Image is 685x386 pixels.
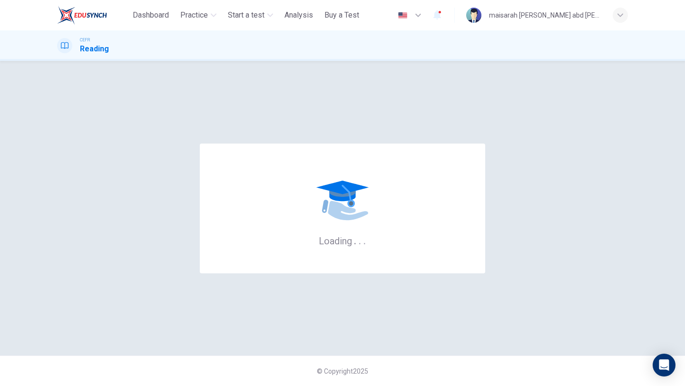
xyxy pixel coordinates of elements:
[80,43,109,55] h1: Reading
[397,12,409,19] img: en
[284,10,313,21] span: Analysis
[358,232,362,248] h6: .
[317,367,368,375] span: © Copyright 2025
[57,6,107,25] img: ELTC logo
[319,234,366,247] h6: Loading
[57,6,129,25] a: ELTC logo
[129,7,173,24] button: Dashboard
[466,8,481,23] img: Profile picture
[224,7,277,24] button: Start a test
[176,7,220,24] button: Practice
[281,7,317,24] button: Analysis
[321,7,363,24] button: Buy a Test
[180,10,208,21] span: Practice
[80,37,90,43] span: CEFR
[489,10,601,21] div: maisarah [PERSON_NAME] abd [PERSON_NAME]
[228,10,264,21] span: Start a test
[324,10,359,21] span: Buy a Test
[363,232,366,248] h6: .
[133,10,169,21] span: Dashboard
[353,232,357,248] h6: .
[653,354,675,376] div: Open Intercom Messenger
